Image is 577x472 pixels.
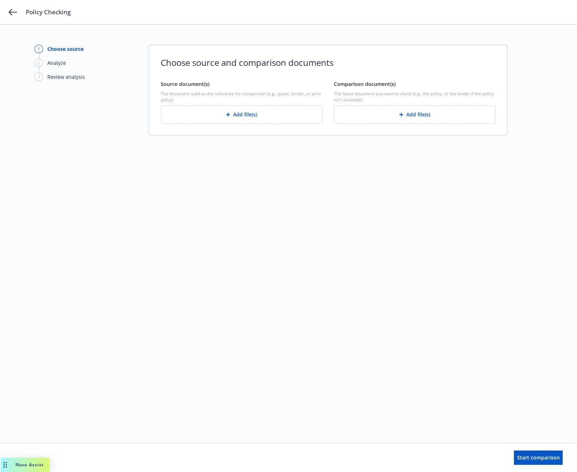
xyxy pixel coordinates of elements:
span: Comparison document(s) [334,81,396,87]
span: The document used as the reference for comparison (e.g., quote, binder, or prior policy) [161,91,322,103]
div: 3 [34,73,43,81]
div: Analyze [47,59,66,67]
button: Add file(s) [161,106,322,124]
span: Nova Assist [15,462,44,468]
button: Add file(s) [334,106,496,124]
div: Review analysis [47,73,85,81]
span: The latest document you want to check (e.g., the policy, or the binder if the policy isn't availa... [334,91,496,103]
span: Policy Checking [26,8,71,16]
button: Start comparison [514,451,563,465]
div: Choose source [47,45,84,53]
span: Choose source and comparison documents [161,57,496,69]
div: 2 [34,59,43,67]
div: 1 [34,45,43,53]
span: Start comparison [517,454,560,461]
span: Source document(s) [161,81,209,87]
button: Nova Assist [1,458,49,472]
div: Drag to move [1,458,10,472]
